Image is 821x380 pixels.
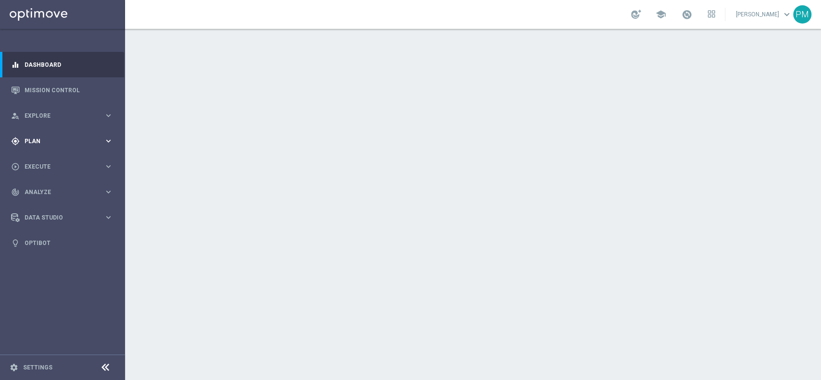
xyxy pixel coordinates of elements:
[11,111,104,120] div: Explore
[25,52,113,77] a: Dashboard
[11,112,114,120] button: person_search Explore keyboard_arrow_right
[25,138,104,144] span: Plan
[25,230,113,256] a: Optibot
[11,239,20,247] i: lightbulb
[735,7,793,22] a: [PERSON_NAME]keyboard_arrow_down
[11,61,20,69] i: equalizer
[11,214,114,221] button: Data Studio keyboard_arrow_right
[11,162,104,171] div: Execute
[25,77,113,103] a: Mission Control
[656,9,666,20] span: school
[11,52,113,77] div: Dashboard
[104,136,113,146] i: keyboard_arrow_right
[11,137,20,146] i: gps_fixed
[25,113,104,119] span: Explore
[11,162,20,171] i: play_circle_outline
[11,213,104,222] div: Data Studio
[11,86,114,94] button: Mission Control
[25,189,104,195] span: Analyze
[11,163,114,171] button: play_circle_outline Execute keyboard_arrow_right
[25,164,104,170] span: Execute
[11,188,114,196] button: track_changes Analyze keyboard_arrow_right
[11,137,114,145] button: gps_fixed Plan keyboard_arrow_right
[25,215,104,221] span: Data Studio
[11,188,104,196] div: Analyze
[11,239,114,247] button: lightbulb Optibot
[11,111,20,120] i: person_search
[11,61,114,69] button: equalizer Dashboard
[23,365,52,370] a: Settings
[11,230,113,256] div: Optibot
[11,77,113,103] div: Mission Control
[104,111,113,120] i: keyboard_arrow_right
[793,5,811,24] div: PM
[11,137,104,146] div: Plan
[10,363,18,372] i: settings
[104,187,113,196] i: keyboard_arrow_right
[11,188,20,196] i: track_changes
[104,213,113,222] i: keyboard_arrow_right
[104,162,113,171] i: keyboard_arrow_right
[782,9,792,20] span: keyboard_arrow_down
